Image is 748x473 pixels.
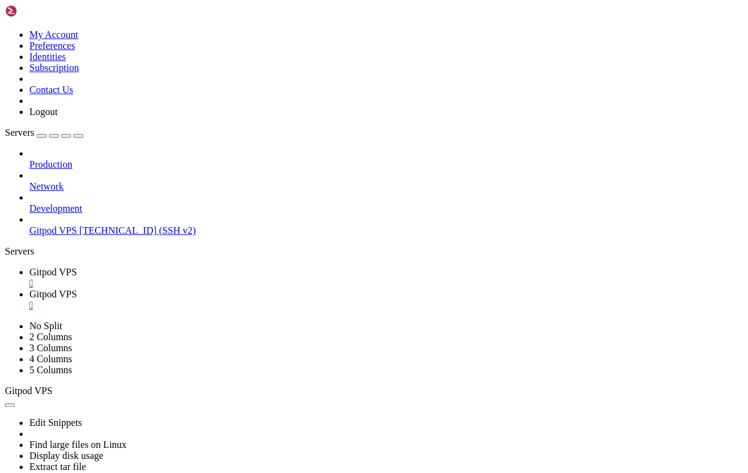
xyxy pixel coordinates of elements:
[29,321,62,331] a: No Split
[5,140,10,150] span: ~
[29,192,743,214] li: Development
[5,203,10,212] span: ~
[29,84,73,95] a: Contact Us
[29,343,72,353] a: 3 Columns
[5,255,10,264] span: ~
[5,327,10,337] span: ~
[29,203,743,214] a: Development
[5,161,10,171] span: ~
[29,267,743,289] a: Gitpod VPS
[5,286,10,296] span: ~
[5,223,10,233] span: ~
[29,106,58,117] a: Logout
[5,15,10,26] div: (0, 1)
[29,267,77,277] span: Gitpod VPS
[31,379,36,390] div: (5, 36)
[29,461,86,472] a: Extract tar file
[5,296,10,306] span: ~
[5,151,10,160] span: ~
[5,130,10,140] span: ~
[5,78,10,88] span: ~
[29,332,72,342] a: 2 Columns
[5,307,10,316] span: ~
[5,88,10,98] span: ~
[29,170,743,192] li: Network
[5,182,10,192] span: ~
[29,51,66,62] a: Identities
[5,359,10,368] span: ~
[5,5,75,17] img: Shellngn
[5,26,10,35] span: ~
[5,109,10,119] span: ~
[29,181,64,192] span: Network
[29,40,75,51] a: Preferences
[29,450,103,461] a: Display disk usage
[29,214,743,236] li: Gitpod VPS [TECHNICAL_ID] (SSH v2)
[29,417,82,428] a: Edit Snippets
[5,213,10,223] span: ~
[5,275,10,285] span: ~
[29,289,743,311] a: Gitpod VPS
[5,127,34,138] span: Servers
[5,379,29,390] span: (END)
[5,57,10,67] span: ~
[5,171,10,181] span: ~
[5,15,588,26] x-row: /user.slice/user-1000.slice/session-c2.scope is not a snap cgroup
[5,348,10,358] span: ~
[5,47,10,56] span: ~
[5,317,10,327] span: ~
[29,62,79,73] a: Subscription
[29,148,743,170] li: Production
[29,365,72,375] a: 5 Columns
[5,234,10,244] span: ~
[29,29,78,40] a: My Account
[29,203,82,214] span: Development
[29,354,72,364] a: 4 Columns
[5,369,10,379] span: ~
[29,278,743,289] a: 
[5,127,83,138] a: Servers
[5,385,53,396] span: Gitpod VPS
[5,99,10,108] span: ~
[5,338,10,348] span: ~
[29,159,72,169] span: Production
[29,300,743,311] a: 
[29,159,743,170] a: Production
[29,289,77,299] span: Gitpod VPS
[29,181,743,192] a: Network
[5,246,743,257] div: Servers
[5,265,10,275] span: ~
[80,225,196,236] span: [TECHNICAL_ID] (SSH v2)
[29,225,743,236] a: Gitpod VPS [TECHNICAL_ID] (SSH v2)
[5,5,588,15] x-row: Connecting [TECHNICAL_ID]...
[5,5,588,15] x-row: nohup: ignoring input
[5,244,10,254] span: ~
[5,192,10,202] span: ~
[29,439,127,450] a: Find large files on Linux
[5,36,10,46] span: ~
[5,67,10,77] span: ~
[5,119,10,129] span: ~
[29,225,77,236] span: Gitpod VPS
